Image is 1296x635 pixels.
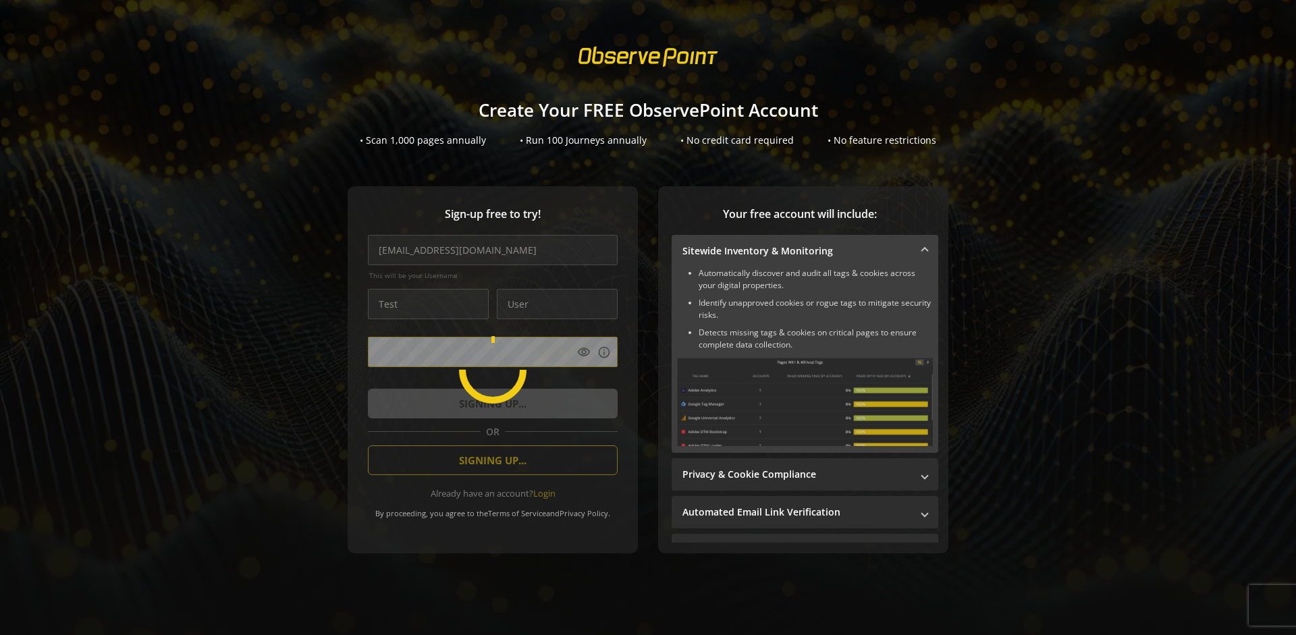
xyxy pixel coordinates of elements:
mat-expansion-panel-header: Automated Email Link Verification [672,496,938,528]
a: Privacy Policy [560,508,608,518]
mat-expansion-panel-header: Sitewide Inventory & Monitoring [672,235,938,267]
div: Sitewide Inventory & Monitoring [672,267,938,453]
img: Sitewide Inventory & Monitoring [677,358,933,446]
div: • No feature restrictions [828,134,936,147]
li: Identify unapproved cookies or rogue tags to mitigate security risks. [699,297,933,321]
span: Your free account will include: [672,206,928,222]
mat-panel-title: Privacy & Cookie Compliance [682,468,911,481]
a: Terms of Service [488,508,546,518]
mat-panel-title: Automated Email Link Verification [682,505,911,519]
mat-expansion-panel-header: Privacy & Cookie Compliance [672,458,938,491]
mat-expansion-panel-header: Performance Monitoring with Web Vitals [672,534,938,566]
span: Sign-up free to try! [368,206,618,222]
div: By proceeding, you agree to the and . [368,499,618,518]
div: • Run 100 Journeys annually [520,134,647,147]
div: • No credit card required [680,134,794,147]
mat-panel-title: Sitewide Inventory & Monitoring [682,244,911,258]
li: Automatically discover and audit all tags & cookies across your digital properties. [699,267,933,292]
div: • Scan 1,000 pages annually [360,134,486,147]
li: Detects missing tags & cookies on critical pages to ensure complete data collection. [699,327,933,351]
